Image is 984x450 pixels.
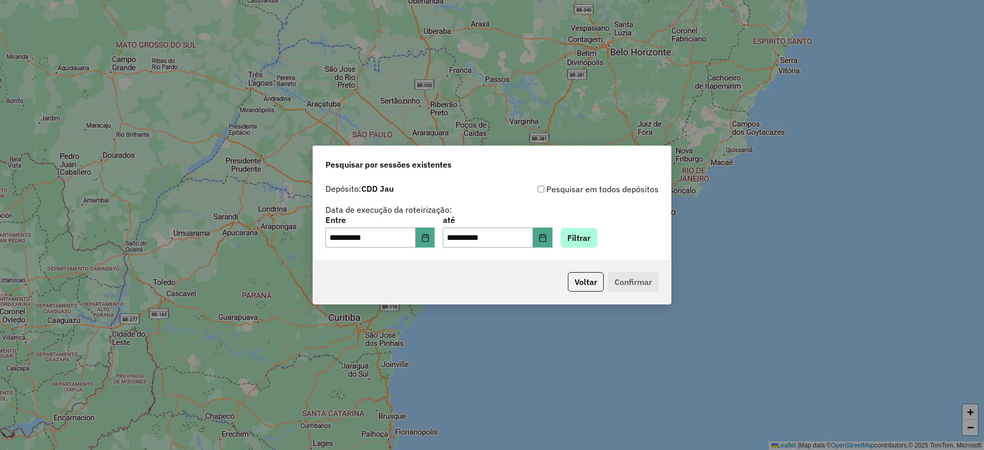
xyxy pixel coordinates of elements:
strong: CDD Jau [361,183,394,194]
label: Data de execução da roteirização: [325,203,452,216]
button: Choose Date [416,228,435,248]
button: Choose Date [533,228,552,248]
label: até [443,214,552,226]
label: Depósito: [325,182,394,195]
div: Pesquisar em todos depósitos [492,183,659,195]
button: Filtrar [561,228,597,248]
label: Entre [325,214,435,226]
span: Pesquisar por sessões existentes [325,158,452,171]
button: Voltar [568,272,604,292]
